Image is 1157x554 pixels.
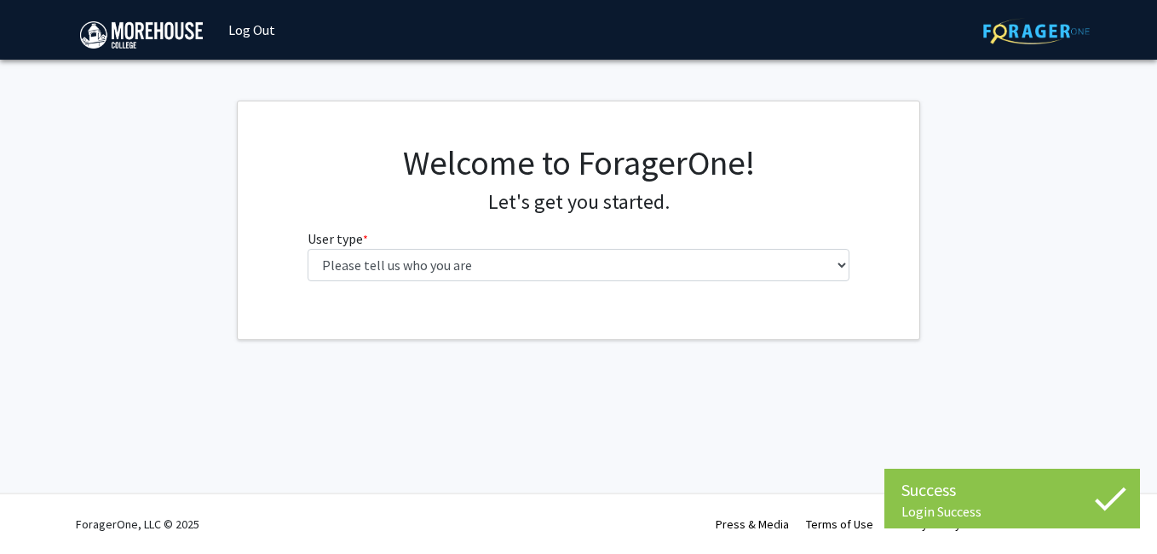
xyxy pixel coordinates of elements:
[76,494,199,554] div: ForagerOne, LLC © 2025
[308,228,368,249] label: User type
[308,190,850,215] h4: Let's get you started.
[901,503,1123,520] div: Login Success
[716,516,789,532] a: Press & Media
[806,516,873,532] a: Terms of Use
[901,477,1123,503] div: Success
[80,21,203,49] img: Morehouse College Logo
[308,142,850,183] h1: Welcome to ForagerOne!
[983,18,1090,44] img: ForagerOne Logo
